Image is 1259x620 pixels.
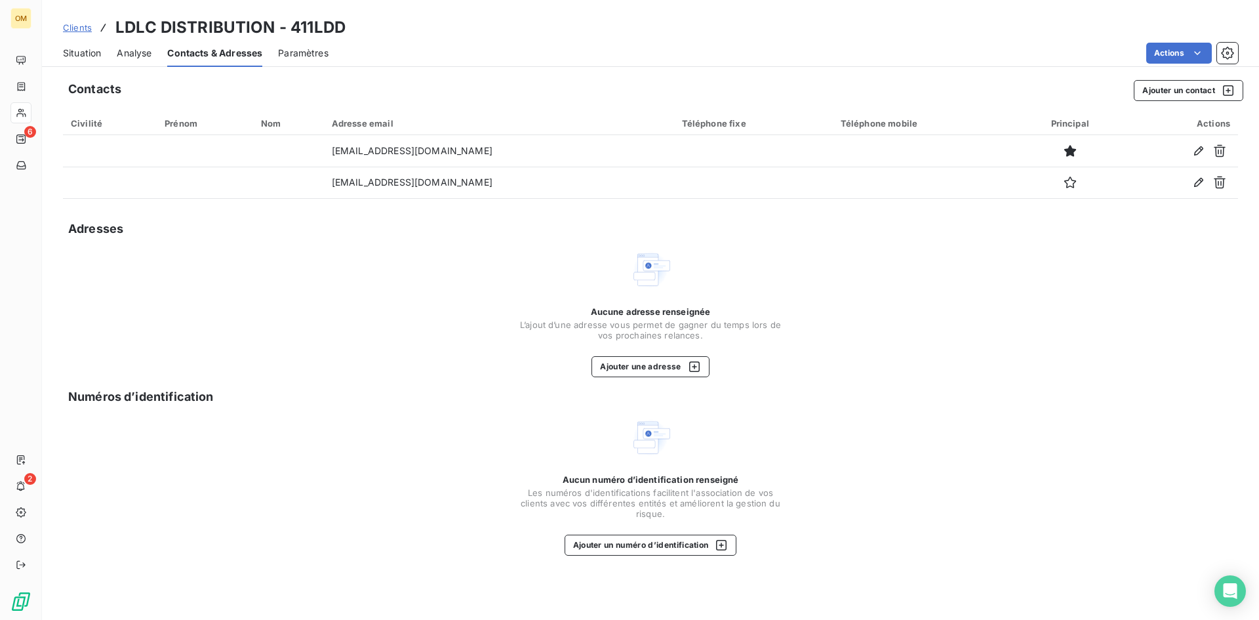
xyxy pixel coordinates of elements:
div: Adresse email [332,118,666,129]
button: Ajouter un numéro d’identification [565,535,737,556]
td: [EMAIL_ADDRESS][DOMAIN_NAME] [324,167,674,198]
div: Téléphone fixe [682,118,825,129]
a: Clients [63,21,92,34]
div: Actions [1131,118,1230,129]
button: Actions [1146,43,1212,64]
div: Prénom [165,118,245,129]
span: 6 [24,126,36,138]
span: Contacts & Adresses [167,47,262,60]
h5: Adresses [68,220,123,238]
button: Ajouter une adresse [591,356,709,377]
img: Logo LeanPay [10,591,31,612]
h5: Contacts [68,80,121,98]
span: Situation [63,47,101,60]
span: Paramètres [278,47,329,60]
button: Ajouter un contact [1134,80,1243,101]
div: Open Intercom Messenger [1214,575,1246,607]
span: 2 [24,473,36,485]
td: [EMAIL_ADDRESS][DOMAIN_NAME] [324,135,674,167]
span: Les numéros d'identifications facilitent l'association de vos clients avec vos différentes entité... [519,487,782,519]
div: Nom [261,118,316,129]
div: OM [10,8,31,29]
span: Analyse [117,47,151,60]
div: Téléphone mobile [841,118,1009,129]
img: Empty state [629,249,671,291]
img: Empty state [629,417,671,459]
span: Aucun numéro d’identification renseigné [563,474,739,485]
span: Clients [63,22,92,33]
span: Aucune adresse renseignée [591,306,711,317]
h5: Numéros d’identification [68,388,214,406]
span: L’ajout d’une adresse vous permet de gagner du temps lors de vos prochaines relances. [519,320,782,341]
h3: LDLC DISTRIBUTION - 411LDD [115,16,346,39]
div: Civilité [71,118,149,129]
div: Principal [1024,118,1115,129]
